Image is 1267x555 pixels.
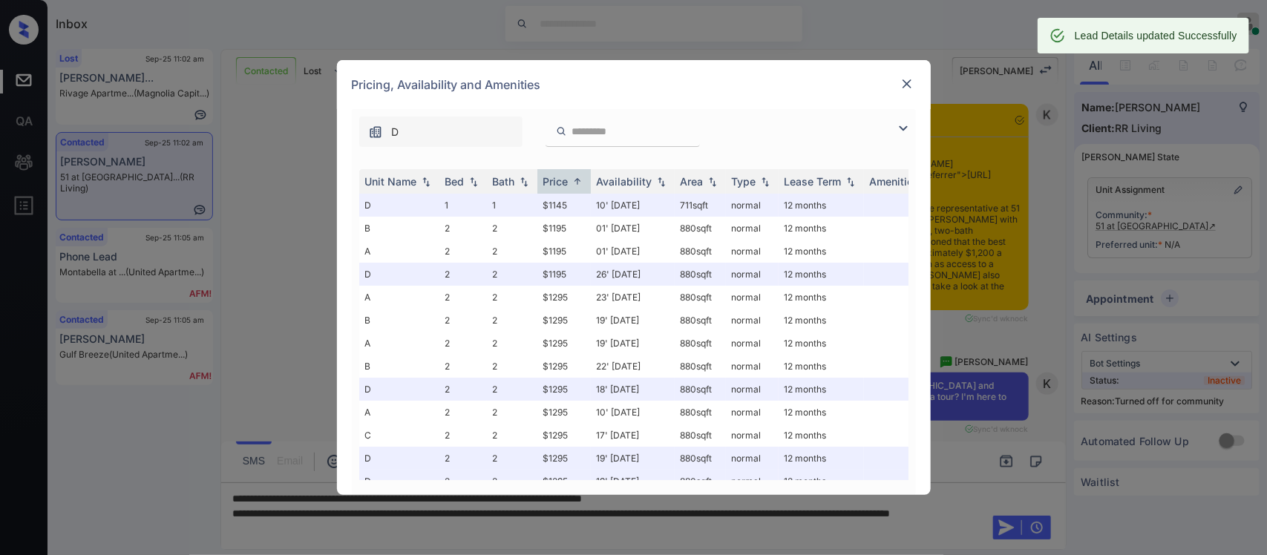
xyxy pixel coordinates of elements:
td: 2 [439,332,487,355]
td: $1145 [537,194,591,217]
div: Price [543,175,569,188]
td: $1295 [537,378,591,401]
td: 880 sqft [675,378,726,401]
td: 2 [439,263,487,286]
img: sorting [705,177,720,187]
td: A [359,332,439,355]
td: 1 [439,194,487,217]
td: normal [726,194,779,217]
td: 12 months [779,355,864,378]
img: icon-zuma [556,125,567,138]
td: 10' [DATE] [591,401,675,424]
td: 10' [DATE] [591,194,675,217]
td: 2 [439,240,487,263]
td: 880 sqft [675,470,726,493]
div: Type [732,175,756,188]
td: normal [726,470,779,493]
td: $1295 [537,470,591,493]
td: 2 [487,217,537,240]
td: A [359,240,439,263]
td: 19' [DATE] [591,447,675,470]
td: C [359,424,439,447]
td: 880 sqft [675,332,726,355]
div: Unit Name [365,175,417,188]
img: sorting [517,177,531,187]
td: normal [726,447,779,470]
td: 880 sqft [675,217,726,240]
td: 2 [487,240,537,263]
img: sorting [758,177,773,187]
td: normal [726,401,779,424]
td: 2 [487,378,537,401]
td: normal [726,217,779,240]
td: normal [726,332,779,355]
td: 2 [439,470,487,493]
td: D [359,378,439,401]
img: sorting [654,177,669,187]
td: A [359,401,439,424]
td: 2 [439,286,487,309]
td: normal [726,240,779,263]
td: 19' [DATE] [591,309,675,332]
td: 12 months [779,263,864,286]
td: 26' [DATE] [591,263,675,286]
td: 12 months [779,447,864,470]
td: 2 [439,217,487,240]
img: sorting [419,177,433,187]
div: Bed [445,175,465,188]
td: normal [726,424,779,447]
td: 12 months [779,332,864,355]
td: $1195 [537,240,591,263]
td: 880 sqft [675,355,726,378]
div: Area [681,175,704,188]
td: A [359,286,439,309]
td: D [359,470,439,493]
td: 2 [439,309,487,332]
td: 12 months [779,286,864,309]
td: $1295 [537,355,591,378]
div: Bath [493,175,515,188]
td: 12 months [779,217,864,240]
div: Lease Term [785,175,842,188]
td: $1295 [537,447,591,470]
td: D [359,263,439,286]
td: 880 sqft [675,447,726,470]
td: normal [726,286,779,309]
td: $1195 [537,263,591,286]
td: 2 [487,309,537,332]
td: 22' [DATE] [591,355,675,378]
td: $1295 [537,332,591,355]
td: 12 months [779,424,864,447]
td: $1295 [537,424,591,447]
td: 01' [DATE] [591,217,675,240]
span: D [392,124,399,140]
td: 880 sqft [675,263,726,286]
td: 12 months [779,401,864,424]
td: 711 sqft [675,194,726,217]
td: 2 [487,263,537,286]
td: $1295 [537,286,591,309]
div: Lead Details updated Successfully [1075,22,1237,49]
td: 18' [DATE] [591,378,675,401]
div: Amenities [870,175,920,188]
td: 01' [DATE] [591,240,675,263]
img: sorting [466,177,481,187]
td: 880 sqft [675,401,726,424]
td: 2 [439,355,487,378]
td: 2 [439,378,487,401]
td: 1 [487,194,537,217]
td: 23' [DATE] [591,286,675,309]
td: 19' [DATE] [591,332,675,355]
img: sorting [570,176,585,187]
img: close [900,76,914,91]
td: B [359,217,439,240]
td: 2 [487,332,537,355]
td: 2 [487,355,537,378]
td: 2 [487,447,537,470]
td: 19' [DATE] [591,470,675,493]
td: normal [726,263,779,286]
td: 2 [439,447,487,470]
td: D [359,194,439,217]
td: normal [726,309,779,332]
td: 12 months [779,194,864,217]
